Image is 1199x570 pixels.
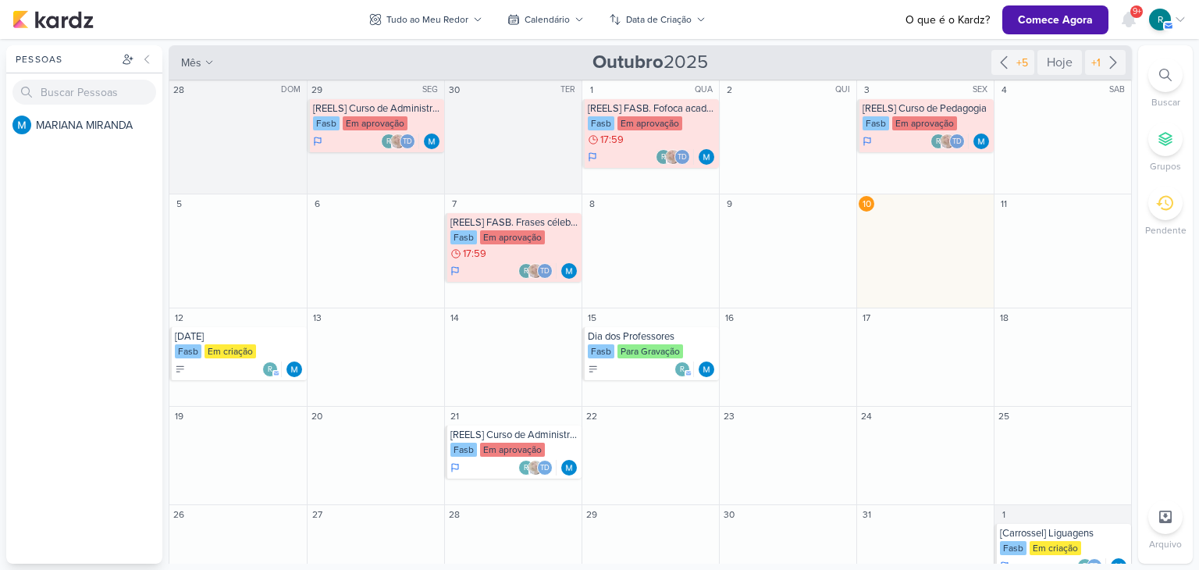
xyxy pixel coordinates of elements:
[973,84,992,96] div: SEX
[561,460,577,476] img: MARIANA MIRANDA
[584,82,599,98] div: 1
[181,55,201,71] span: mês
[528,460,543,476] img: Sarah Violante
[940,134,955,149] img: Sarah Violante
[171,82,187,98] div: 28
[518,263,557,279] div: Colaboradores: roberta.pecora@fasb.com.br, Sarah Violante, Thais de carvalho
[313,135,322,148] div: Em Andamento
[262,362,278,377] div: roberta.pecora@fasb.com.br
[996,82,1012,98] div: 4
[588,330,716,343] div: Dia dos Professores
[561,263,577,279] div: Responsável: MARIANA MIRANDA
[661,154,666,162] p: r
[1138,58,1193,109] li: Ctrl + F
[930,134,946,149] div: roberta.pecora@fasb.com.br
[899,12,996,28] a: O que é o Kardz?
[537,460,553,476] div: Thais de carvalho
[665,149,681,165] img: Sarah Violante
[1000,541,1026,555] div: Fasb
[674,149,690,165] div: Thais de carvalho
[480,443,545,457] div: Em aprovação
[1158,12,1163,27] p: r
[588,102,716,115] div: [REELS] FASB. Fofoca acadêmica
[859,507,874,522] div: 31
[12,52,119,66] div: Pessoas
[309,310,325,326] div: 13
[973,134,989,149] div: Responsável: MARIANA MIRANDA
[859,196,874,212] div: 10
[584,310,599,326] div: 15
[1030,541,1081,555] div: Em criação
[1000,527,1128,540] div: [Carrossel] Liguagens
[381,134,397,149] div: roberta.pecora@fasb.com.br
[268,366,272,374] p: r
[403,138,412,146] p: Td
[205,344,256,358] div: Em criação
[537,263,553,279] div: Thais de carvalho
[996,310,1012,326] div: 18
[592,51,664,73] strong: Outubro
[480,230,545,244] div: Em aprovação
[1149,9,1171,30] div: roberta.pecora@fasb.com.br
[463,248,486,259] span: 17:59
[1149,537,1182,551] p: Arquivo
[674,362,690,377] div: roberta.pecora@fasb.com.br
[281,84,305,96] div: DOM
[584,408,599,424] div: 22
[1150,159,1181,173] p: Grupos
[600,134,624,145] span: 17:59
[450,230,477,244] div: Fasb
[952,138,962,146] p: Td
[721,310,737,326] div: 16
[996,408,1012,424] div: 25
[175,364,186,375] div: A Fazer
[286,362,302,377] img: MARIANA MIRANDA
[588,116,614,130] div: Fasb
[171,310,187,326] div: 12
[450,265,460,277] div: Em Andamento
[518,460,557,476] div: Colaboradores: roberta.pecora@fasb.com.br, Sarah Violante, Thais de carvalho
[171,196,187,212] div: 5
[617,344,683,358] div: Para Gravação
[678,154,687,162] p: Td
[695,84,717,96] div: QUA
[450,216,578,229] div: [REELS] FASB. Frases célebres dos professores
[721,196,737,212] div: 9
[592,50,708,75] span: 2025
[518,460,534,476] div: roberta.pecora@fasb.com.br
[561,460,577,476] div: Responsável: MARIANA MIRANDA
[1013,55,1031,71] div: +5
[588,151,597,163] div: Em Andamento
[859,310,874,326] div: 17
[450,429,578,441] div: [REELS] Curso de Administração
[36,117,162,134] div: M A R I A N A M I R A N D A
[12,80,156,105] input: Buscar Pessoas
[1133,5,1141,18] span: 9+
[390,134,406,149] img: Sarah Violante
[863,116,889,130] div: Fasb
[930,134,969,149] div: Colaboradores: roberta.pecora@fasb.com.br, Sarah Violante, Thais de carvalho
[528,263,543,279] img: Sarah Violante
[286,362,302,377] div: Responsável: MARIANA MIRANDA
[1037,50,1082,75] div: Hoje
[422,84,443,96] div: SEG
[262,362,282,377] div: Colaboradores: roberta.pecora@fasb.com.br
[1088,55,1104,71] div: +1
[656,149,694,165] div: Colaboradores: roberta.pecora@fasb.com.br, Sarah Violante, Thais de carvalho
[892,116,957,130] div: Em aprovação
[1002,5,1108,34] a: Comece Agora
[386,138,391,146] p: r
[936,138,941,146] p: r
[859,408,874,424] div: 24
[1109,84,1130,96] div: SAB
[175,344,201,358] div: Fasb
[313,116,340,130] div: Fasb
[1151,95,1180,109] p: Buscar
[1145,223,1187,237] p: Pendente
[949,134,965,149] div: Thais de carvalho
[973,134,989,149] img: MARIANA MIRANDA
[447,310,462,326] div: 14
[588,344,614,358] div: Fasb
[560,84,580,96] div: TER
[699,362,714,377] div: Responsável: MARIANA MIRANDA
